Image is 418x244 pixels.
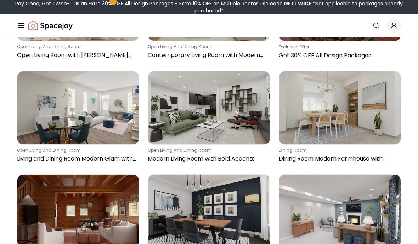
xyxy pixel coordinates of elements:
p: open living and dining room [17,147,136,153]
a: Spacejoy [28,18,73,33]
p: Open Living Room with [PERSON_NAME] and Sectional [17,51,136,59]
p: open living and dining room [148,147,267,153]
p: Dining Room Modern Farmhouse with Natural Vibes [279,155,398,163]
p: Contemporary Living Room with Modern Fireplace [148,51,267,59]
p: Living and Dining Room Modern Glam with Jewel Tones [17,155,136,163]
p: Exclusive Offer [279,44,398,50]
nav: Global [17,14,401,37]
p: Modern Living Room with Bold Accents [148,155,267,163]
p: open living and dining room [17,44,136,50]
p: open living and dining room [148,44,267,50]
p: dining room [279,147,398,153]
img: Modern Living Room with Bold Accents [148,71,270,144]
a: Modern Living Room with Bold Accentsopen living and dining roomModern Living Room with Bold Accents [148,71,270,166]
a: Living and Dining Room Modern Glam with Jewel Tonesopen living and dining roomLiving and Dining R... [17,71,139,166]
img: Dining Room Modern Farmhouse with Natural Vibes [279,71,401,144]
img: Living and Dining Room Modern Glam with Jewel Tones [17,71,139,144]
p: Get 30% OFF All Design Packages [279,51,398,60]
a: Dining Room Modern Farmhouse with Natural Vibesdining roomDining Room Modern Farmhouse with Natur... [279,71,401,166]
img: Spacejoy Logo [28,18,73,33]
